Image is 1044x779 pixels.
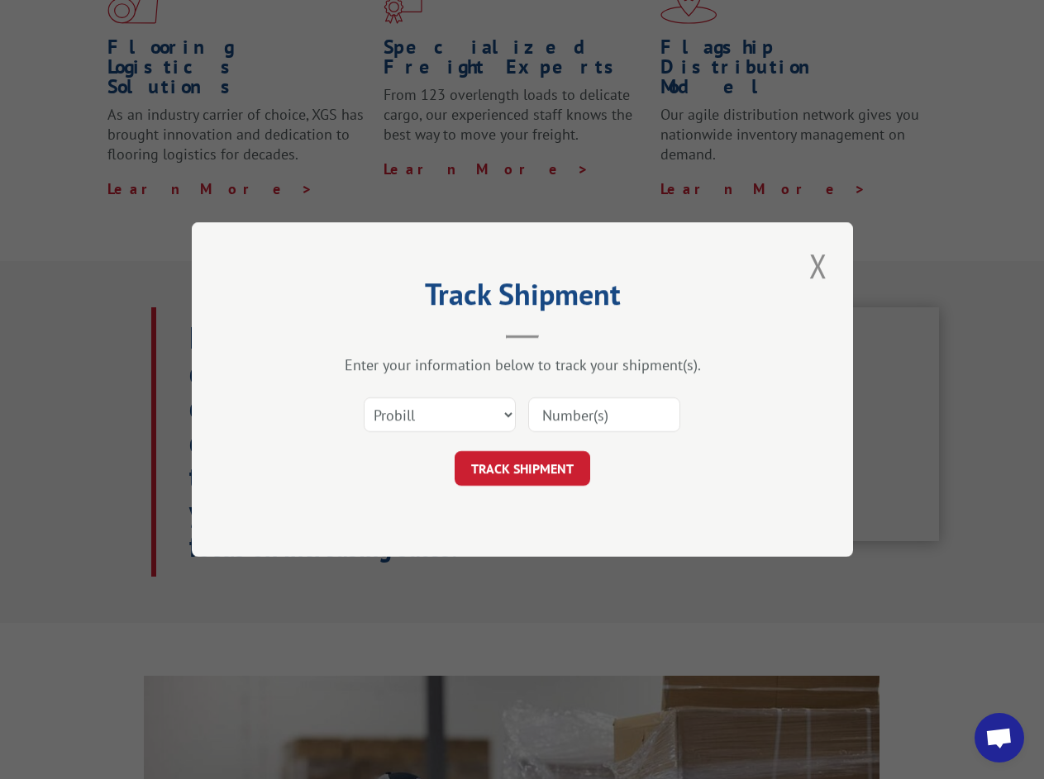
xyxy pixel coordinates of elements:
a: Open chat [975,713,1024,762]
div: Enter your information below to track your shipment(s). [274,355,770,374]
button: TRACK SHIPMENT [455,451,590,486]
input: Number(s) [528,397,680,432]
h2: Track Shipment [274,283,770,314]
button: Close modal [804,243,832,288]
